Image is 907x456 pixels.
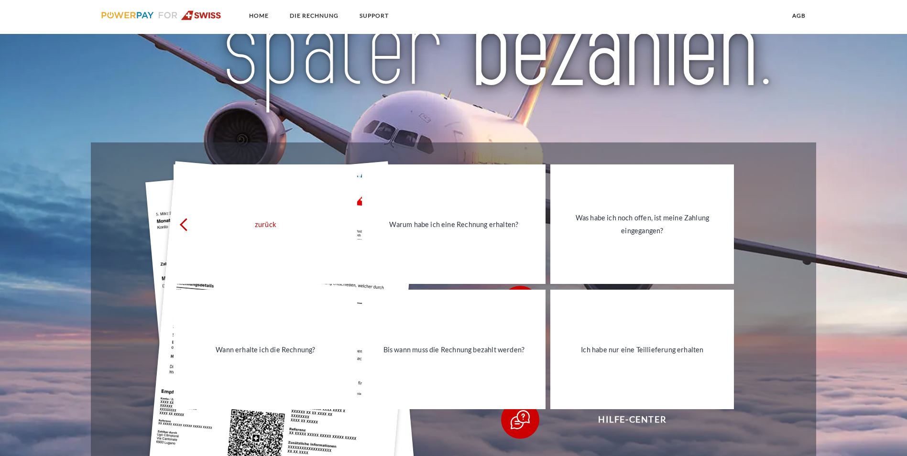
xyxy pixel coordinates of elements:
[368,343,540,356] div: Bis wann muss die Rechnung bezahlt werden?
[501,401,750,439] button: Hilfe-Center
[556,343,728,356] div: Ich habe nur eine Teillieferung erhalten
[784,7,814,24] a: agb
[179,343,351,356] div: Wann erhalte ich die Rechnung?
[550,164,734,284] a: Was habe ich noch offen, ist meine Zahlung eingegangen?
[368,217,540,230] div: Warum habe ich eine Rechnung erhalten?
[179,217,351,230] div: zurück
[556,211,728,237] div: Was habe ich noch offen, ist meine Zahlung eingegangen?
[101,11,221,20] img: logo-swiss.svg
[351,7,397,24] a: SUPPORT
[515,401,749,439] span: Hilfe-Center
[282,7,347,24] a: DIE RECHNUNG
[508,408,532,432] img: qb_help.svg
[241,7,277,24] a: Home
